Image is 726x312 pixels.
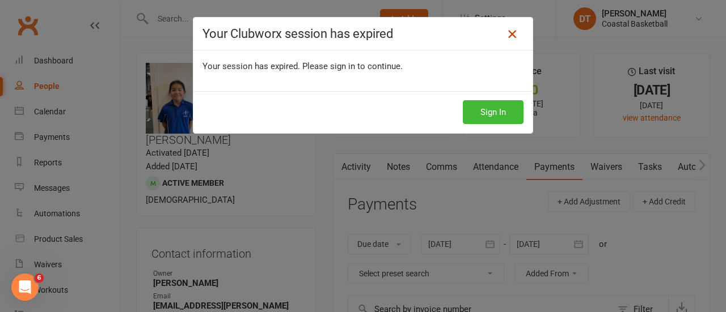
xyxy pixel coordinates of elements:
[202,61,403,71] span: Your session has expired. Please sign in to continue.
[503,25,521,43] a: Close
[35,273,44,283] span: 6
[463,100,524,124] button: Sign In
[11,273,39,301] iframe: Intercom live chat
[202,27,524,41] h4: Your Clubworx session has expired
